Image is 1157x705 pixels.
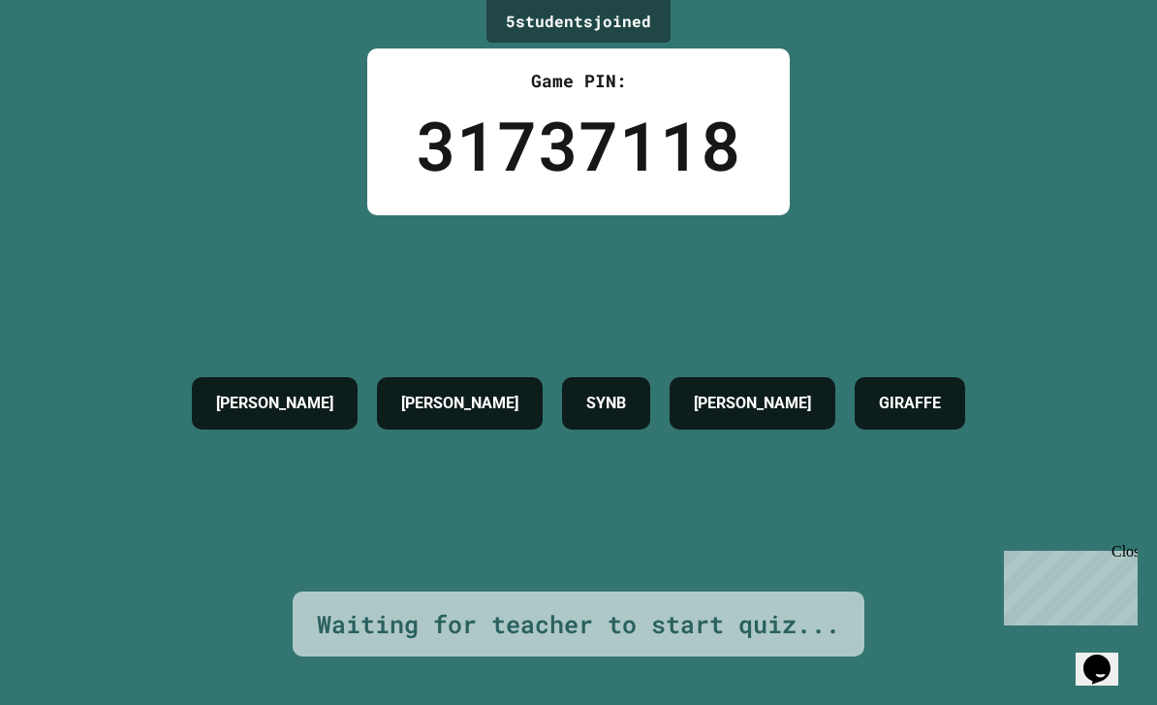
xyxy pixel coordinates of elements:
[996,543,1138,625] iframe: chat widget
[694,392,811,415] h4: [PERSON_NAME]
[416,94,741,196] div: 31737118
[401,392,518,415] h4: [PERSON_NAME]
[416,68,741,94] div: Game PIN:
[317,606,840,643] div: Waiting for teacher to start quiz...
[879,392,941,415] h4: GIRAFFE
[1076,627,1138,686] iframe: chat widget
[8,8,134,123] div: Chat with us now!Close
[586,392,626,415] h4: SYNB
[216,392,333,415] h4: [PERSON_NAME]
